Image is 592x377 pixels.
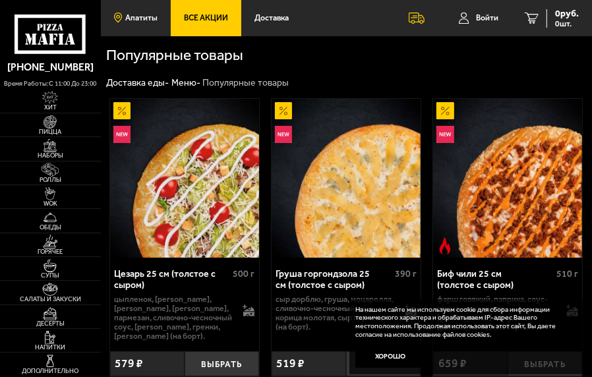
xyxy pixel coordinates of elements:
[272,99,421,258] img: Груша горгондзола 25 см (толстое с сыром)
[185,351,259,377] button: Выбрать
[110,99,259,258] img: Цезарь 25 см (толстое с сыром)
[395,268,417,279] span: 390 г
[436,102,454,119] img: Акционный
[555,20,579,28] span: 0 шт.
[433,99,582,258] a: АкционныйНовинкаОстрое блюдоБиф чили 25 см (толстое с сыром)
[115,358,143,370] span: 579 ₽
[555,9,579,18] span: 0 руб.
[113,126,131,143] img: Новинка
[355,345,425,368] button: Хорошо
[202,77,289,89] div: Популярные товары
[355,306,572,339] p: На нашем сайте мы используем cookie для сбора информации технического характера и обрабатываем IP...
[275,102,292,119] img: Акционный
[171,77,200,88] a: Меню-
[437,295,560,332] p: фарш говяжий, паприка, соус-пицца, моцарелла, [PERSON_NAME]-кочудян, [PERSON_NAME] (на борт).
[184,14,228,22] span: Все Акции
[125,14,158,22] span: Апатиты
[476,14,498,22] span: Войти
[437,269,552,291] div: Биф чили 25 см (толстое с сыром)
[276,269,391,291] div: Груша горгондзола 25 см (толстое с сыром)
[436,126,454,143] img: Новинка
[106,77,169,88] a: Доставка еды-
[275,126,292,143] img: Новинка
[436,237,454,254] img: Острое блюдо
[277,358,305,370] span: 519 ₽
[556,268,578,279] span: 510 г
[113,102,131,119] img: Акционный
[110,99,259,258] a: АкционныйНовинкаЦезарь 25 см (толстое с сыром)
[272,99,421,258] a: АкционныйНовинкаГруша горгондзола 25 см (толстое с сыром)
[255,14,289,22] span: Доставка
[276,295,398,332] p: сыр дорблю, груша, моцарелла, сливочно-чесночный соус, корица молотая, сыр пармезан (на борт).
[433,99,582,258] img: Биф чили 25 см (толстое с сыром)
[106,48,298,63] h1: Популярные товары
[233,268,254,279] span: 500 г
[114,295,237,341] p: цыпленок, [PERSON_NAME], [PERSON_NAME], [PERSON_NAME], пармезан, сливочно-чесночный соус, [PERSON...
[114,269,229,291] div: Цезарь 25 см (толстое с сыром)
[346,351,421,377] button: Выбрать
